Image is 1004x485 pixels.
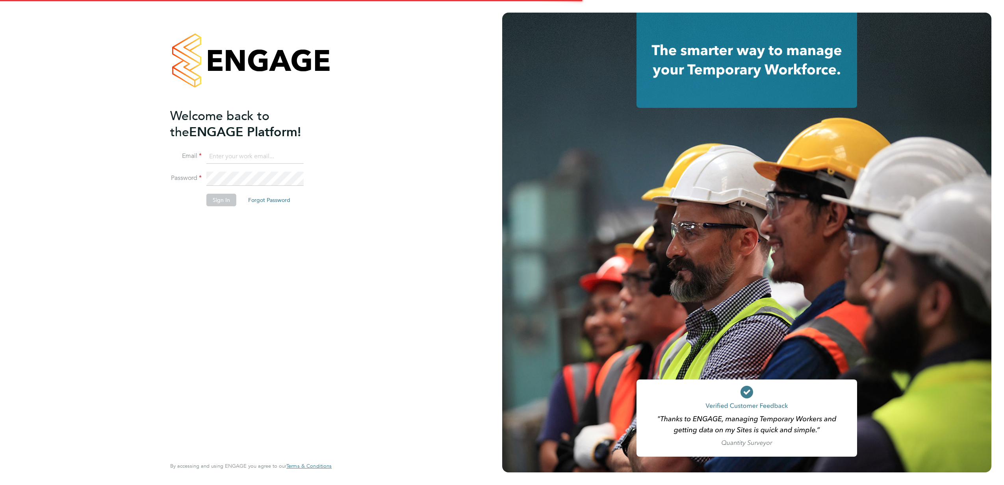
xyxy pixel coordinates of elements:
label: Email [170,152,202,160]
button: Sign In [206,194,236,206]
span: Welcome back to the [170,108,269,140]
label: Password [170,174,202,182]
input: Enter your work email... [206,150,304,164]
span: By accessing and using ENGAGE you agree to our [170,463,332,469]
h2: ENGAGE Platform! [170,108,324,140]
button: Forgot Password [242,194,297,206]
a: Terms & Conditions [286,463,332,469]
